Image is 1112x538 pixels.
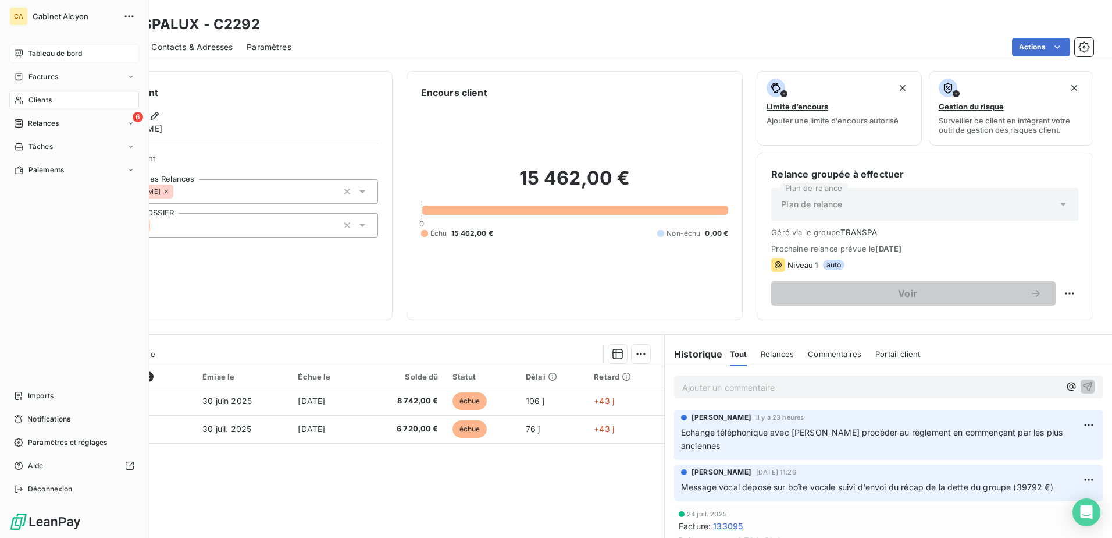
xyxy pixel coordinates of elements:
span: 76 j [526,424,540,434]
span: 30 juil. 2025 [202,424,251,434]
span: Paramètres [247,41,291,53]
button: Gestion du risqueSurveiller ce client en intégrant votre outil de gestion des risques client. [929,71,1093,146]
h6: Historique [665,347,723,361]
span: [DATE] 11:26 [756,469,796,476]
span: 6 720,00 € [368,423,438,435]
span: [PERSON_NAME] [692,412,751,423]
span: Aide [28,461,44,471]
span: Tableau de bord [28,48,82,59]
h2: 15 462,00 € [421,167,729,201]
span: Portail client [875,349,920,359]
span: Facture : [679,520,711,532]
span: Limite d’encours [767,102,828,111]
span: Plan de relance [781,199,842,210]
span: [DATE] [875,244,901,253]
span: 0,00 € [705,228,728,239]
h6: Relance groupée à effectuer [771,167,1079,181]
span: Niveau 1 [787,260,818,270]
span: [PERSON_NAME] [692,467,751,477]
button: Limite d’encoursAjouter une limite d’encours autorisé [757,71,921,146]
span: [DATE] [298,396,325,406]
span: +43 j [594,424,614,434]
span: Prochaine relance prévue le [771,244,1079,253]
button: Voir [771,281,1056,306]
span: Relances [28,118,59,129]
div: Retard [594,372,657,381]
span: Surveiller ce client en intégrant votre outil de gestion des risques client. [939,116,1084,134]
img: Logo LeanPay [9,512,81,531]
div: Statut [452,372,512,381]
span: Commentaires [808,349,861,359]
span: Tâches [28,141,53,152]
div: Open Intercom Messenger [1072,498,1100,526]
span: Clients [28,95,52,105]
span: Échu [430,228,447,239]
input: Ajouter une valeur [150,220,159,231]
span: +43 j [594,396,614,406]
span: Ajouter une limite d’encours autorisé [767,116,899,125]
span: Message vocal déposé sur boîte vocale suivi d'envoi du récap de la dette du groupe (39792 €) [681,482,1053,492]
span: 0 [419,219,424,228]
span: Notifications [27,414,70,424]
input: Ajouter une valeur [173,186,183,197]
span: Cabinet Alcyon [33,12,116,21]
span: Tout [730,349,747,359]
span: Gestion du risque [939,102,1004,111]
button: TRANSPA [840,228,877,237]
div: Émise le [202,372,284,381]
span: 133095 [713,520,743,532]
span: il y a 23 heures [756,414,804,421]
span: Contacts & Adresses [151,41,233,53]
span: [DATE] [298,424,325,434]
h6: Informations client [70,86,378,100]
span: Propriétés Client [94,154,378,170]
span: Déconnexion [28,484,73,494]
span: Relances [761,349,794,359]
span: 30 juin 2025 [202,396,252,406]
div: Solde dû [368,372,438,381]
span: 24 juil. 2025 [687,511,727,518]
span: Géré via le groupe [771,228,1079,237]
h6: Encours client [421,86,487,100]
span: auto [823,260,845,270]
div: Délai [526,372,580,381]
span: Factures [28,72,58,82]
span: échue [452,420,487,438]
span: Paramètres et réglages [28,437,107,448]
span: Voir [785,289,1030,298]
span: Echange téléphonique avec [PERSON_NAME] procéder au règlement en commençant par les plus anciennes [681,427,1065,451]
div: Échue le [298,372,354,381]
div: CA [9,7,28,26]
button: Actions [1012,38,1070,56]
h3: TRANSPALUX - C2292 [102,14,260,35]
span: Imports [28,391,54,401]
a: Aide [9,456,139,475]
span: 8 742,00 € [368,395,438,407]
span: Non-échu [667,228,700,239]
span: 15 462,00 € [451,228,493,239]
span: Paiements [28,165,64,175]
span: 6 [133,112,143,122]
span: échue [452,392,487,410]
span: 106 j [526,396,544,406]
